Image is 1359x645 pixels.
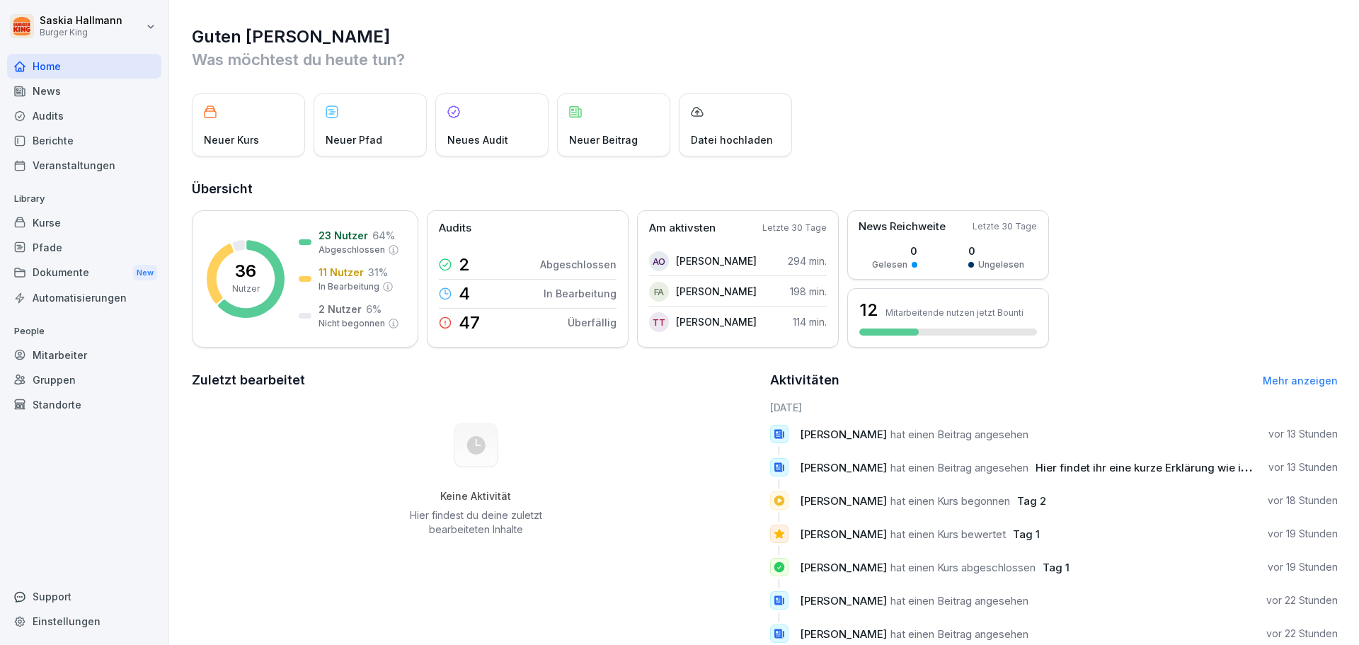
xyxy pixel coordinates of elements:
[192,179,1338,199] h2: Übersicht
[319,302,362,316] p: 2 Nutzer
[319,228,368,243] p: 23 Nutzer
[859,219,946,235] p: News Reichweite
[366,302,382,316] p: 6 %
[568,315,617,330] p: Überfällig
[872,258,907,271] p: Gelesen
[800,527,887,541] span: [PERSON_NAME]
[459,314,480,331] p: 47
[890,527,1006,541] span: hat einen Kurs bewertet
[890,594,1028,607] span: hat einen Beitrag angesehen
[540,257,617,272] p: Abgeschlossen
[319,265,364,280] p: 11 Nutzer
[439,220,471,236] p: Audits
[7,153,161,178] a: Veranstaltungen
[7,103,161,128] a: Audits
[1266,627,1338,641] p: vor 22 Stunden
[890,461,1028,474] span: hat einen Beitrag angesehen
[7,79,161,103] div: News
[1268,460,1338,474] p: vor 13 Stunden
[676,253,757,268] p: [PERSON_NAME]
[7,609,161,634] a: Einstellungen
[7,235,161,260] div: Pfade
[762,222,827,234] p: Letzte 30 Tage
[319,280,379,293] p: In Bearbeitung
[404,490,547,503] h5: Keine Aktivität
[7,392,161,417] a: Standorte
[1263,375,1338,387] a: Mehr anzeigen
[319,244,385,256] p: Abgeschlossen
[885,307,1023,318] p: Mitarbeitende nutzen jetzt Bounti
[459,285,470,302] p: 4
[192,48,1338,71] p: Was möchtest du heute tun?
[372,228,395,243] p: 64 %
[447,132,508,147] p: Neues Audit
[649,282,669,302] div: FA
[800,461,887,474] span: [PERSON_NAME]
[7,128,161,153] a: Berichte
[1017,494,1046,508] span: Tag 2
[788,253,827,268] p: 294 min.
[192,25,1338,48] h1: Guten [PERSON_NAME]
[7,260,161,286] a: DokumenteNew
[800,428,887,441] span: [PERSON_NAME]
[7,260,161,286] div: Dokumente
[459,256,470,273] p: 2
[800,594,887,607] span: [PERSON_NAME]
[800,494,887,508] span: [PERSON_NAME]
[770,370,839,390] h2: Aktivitäten
[7,584,161,609] div: Support
[890,627,1028,641] span: hat einen Beitrag angesehen
[676,314,757,329] p: [PERSON_NAME]
[649,312,669,332] div: TT
[40,28,122,38] p: Burger King
[859,298,878,322] h3: 12
[7,188,161,210] p: Library
[192,370,760,390] h2: Zuletzt bearbeitet
[649,220,716,236] p: Am aktivsten
[7,343,161,367] a: Mitarbeiter
[319,317,385,330] p: Nicht begonnen
[1268,427,1338,441] p: vor 13 Stunden
[232,282,260,295] p: Nutzer
[1268,527,1338,541] p: vor 19 Stunden
[40,15,122,27] p: Saskia Hallmann
[7,54,161,79] a: Home
[770,400,1338,415] h6: [DATE]
[1268,493,1338,508] p: vor 18 Stunden
[978,258,1024,271] p: Ungelesen
[649,251,669,271] div: AO
[676,284,757,299] p: [PERSON_NAME]
[204,132,259,147] p: Neuer Kurs
[326,132,382,147] p: Neuer Pfad
[368,265,388,280] p: 31 %
[404,508,547,537] p: Hier findest du deine zuletzt bearbeiteten Inhalte
[7,210,161,235] a: Kurse
[890,561,1036,574] span: hat einen Kurs abgeschlossen
[973,220,1037,233] p: Letzte 30 Tage
[800,627,887,641] span: [PERSON_NAME]
[872,244,917,258] p: 0
[235,263,256,280] p: 36
[790,284,827,299] p: 198 min.
[890,428,1028,441] span: hat einen Beitrag angesehen
[7,367,161,392] a: Gruppen
[1043,561,1070,574] span: Tag 1
[1266,593,1338,607] p: vor 22 Stunden
[691,132,773,147] p: Datei hochladen
[968,244,1024,258] p: 0
[544,286,617,301] p: In Bearbeitung
[793,314,827,329] p: 114 min.
[1268,560,1338,574] p: vor 19 Stunden
[569,132,638,147] p: Neuer Beitrag
[890,494,1010,508] span: hat einen Kurs begonnen
[800,561,887,574] span: [PERSON_NAME]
